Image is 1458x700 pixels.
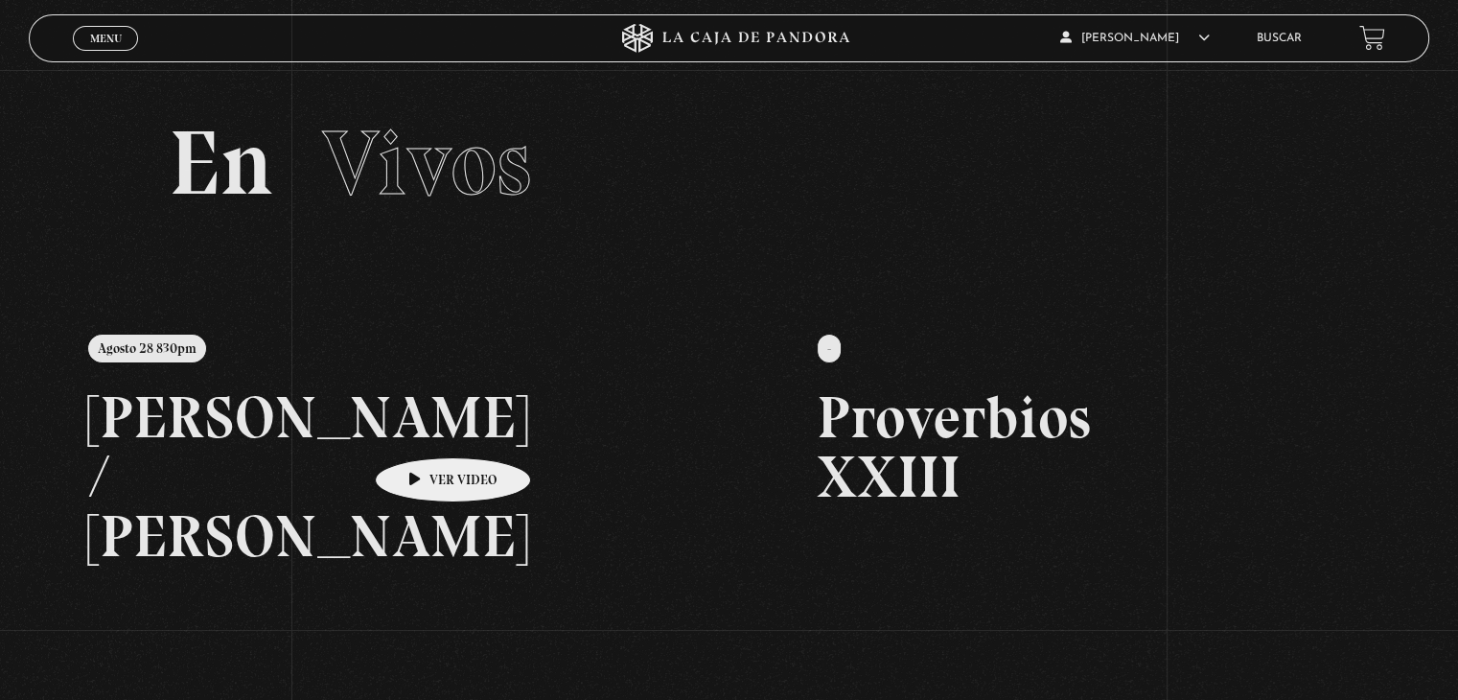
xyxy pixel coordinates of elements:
span: Cerrar [83,48,128,61]
a: View your shopping cart [1359,25,1385,51]
span: Vivos [322,108,531,218]
h2: En [169,118,1288,209]
span: [PERSON_NAME] [1060,33,1210,44]
span: Menu [90,33,122,44]
a: Buscar [1257,33,1302,44]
